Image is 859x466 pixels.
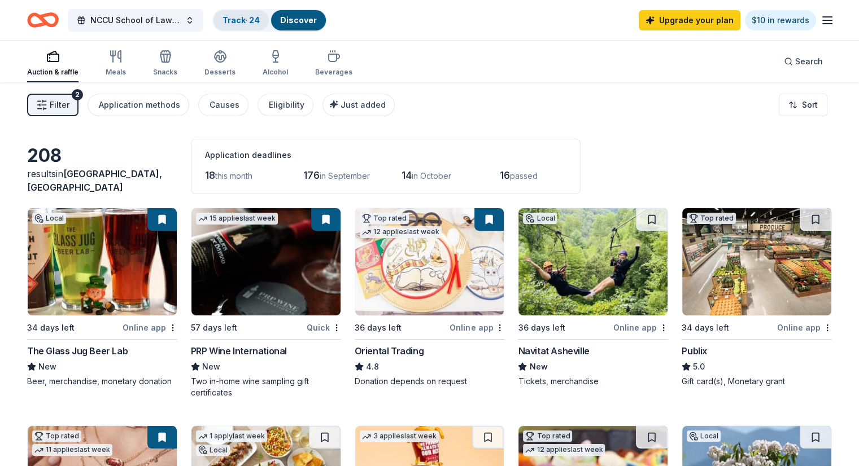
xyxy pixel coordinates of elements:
[682,321,729,335] div: 34 days left
[210,98,239,112] div: Causes
[777,320,832,335] div: Online app
[303,169,320,181] span: 176
[355,344,424,358] div: Oriental Trading
[123,320,177,335] div: Online app
[191,208,341,315] img: Image for PRP Wine International
[27,68,79,77] div: Auction & raffle
[27,344,128,358] div: The Glass Jug Beer Lab
[153,45,177,82] button: Snacks
[205,169,215,181] span: 18
[280,15,317,25] a: Discover
[27,7,59,33] a: Home
[215,171,252,181] span: this month
[682,344,707,358] div: Publix
[802,98,818,112] span: Sort
[518,321,565,335] div: 36 days left
[106,45,126,82] button: Meals
[68,9,203,32] button: NCCU School of Law Class of 2005 Mixer
[795,55,823,68] span: Search
[682,208,831,315] img: Image for Publix
[191,208,341,398] a: Image for PRP Wine International15 applieslast week57 days leftQuickPRP Wine InternationalNewTwo ...
[529,360,547,373] span: New
[99,98,180,112] div: Application methods
[38,360,56,373] span: New
[355,376,505,387] div: Donation depends on request
[639,10,740,30] a: Upgrade your plan
[745,10,816,30] a: $10 in rewards
[322,94,395,116] button: Just added
[518,376,668,387] div: Tickets, merchandise
[27,144,177,167] div: 208
[27,167,177,194] div: results
[402,169,412,181] span: 14
[191,344,287,358] div: PRP Wine International
[198,94,248,116] button: Causes
[72,89,83,100] div: 2
[205,148,566,162] div: Application deadlines
[366,360,379,373] span: 4.8
[263,68,288,77] div: Alcohol
[687,213,736,224] div: Top rated
[32,444,112,456] div: 11 applies last week
[360,226,442,238] div: 12 applies last week
[510,171,538,181] span: passed
[687,430,721,442] div: Local
[204,68,236,77] div: Desserts
[682,208,832,387] a: Image for PublixTop rated34 days leftOnline appPublix5.0Gift card(s), Monetary grant
[27,376,177,387] div: Beer, merchandise, monetary donation
[196,213,278,225] div: 15 applies last week
[32,213,66,224] div: Local
[90,14,181,27] span: NCCU School of Law Class of 2005 Mixer
[320,171,370,181] span: in September
[355,208,505,387] a: Image for Oriental TradingTop rated12 applieslast week36 days leftOnline appOriental Trading4.8Do...
[518,208,668,387] a: Image for Navitat AshevilleLocal36 days leftOnline appNavitat AshevilleNewTickets, merchandise
[191,376,341,398] div: Two in-home wine sampling gift certificates
[360,213,409,224] div: Top rated
[32,430,81,442] div: Top rated
[523,444,605,456] div: 12 applies last week
[258,94,313,116] button: Eligibility
[269,98,304,112] div: Eligibility
[27,94,79,116] button: Filter2
[196,430,267,442] div: 1 apply last week
[204,45,236,82] button: Desserts
[315,68,352,77] div: Beverages
[500,169,510,181] span: 16
[518,344,589,358] div: Navitat Asheville
[518,208,668,315] img: Image for Navitat Asheville
[223,15,260,25] a: Track· 24
[27,45,79,82] button: Auction & raffle
[412,171,451,181] span: in October
[779,94,827,116] button: Sort
[355,208,504,315] img: Image for Oriental Trading
[315,45,352,82] button: Beverages
[88,94,189,116] button: Application methods
[307,320,341,335] div: Quick
[693,360,705,373] span: 5.0
[360,430,439,442] div: 3 applies last week
[682,376,832,387] div: Gift card(s), Monetary grant
[28,208,177,315] img: Image for The Glass Jug Beer Lab
[106,68,126,77] div: Meals
[341,100,386,109] span: Just added
[27,168,162,193] span: [GEOGRAPHIC_DATA], [GEOGRAPHIC_DATA]
[191,321,237,335] div: 57 days left
[27,321,75,335] div: 34 days left
[523,213,557,224] div: Local
[50,98,69,112] span: Filter
[196,445,230,456] div: Local
[153,68,177,77] div: Snacks
[202,360,220,373] span: New
[775,50,832,73] button: Search
[613,320,668,335] div: Online app
[27,168,162,193] span: in
[263,45,288,82] button: Alcohol
[450,320,504,335] div: Online app
[212,9,327,32] button: Track· 24Discover
[27,208,177,387] a: Image for The Glass Jug Beer LabLocal34 days leftOnline appThe Glass Jug Beer LabNewBeer, merchan...
[523,430,572,442] div: Top rated
[355,321,402,335] div: 36 days left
